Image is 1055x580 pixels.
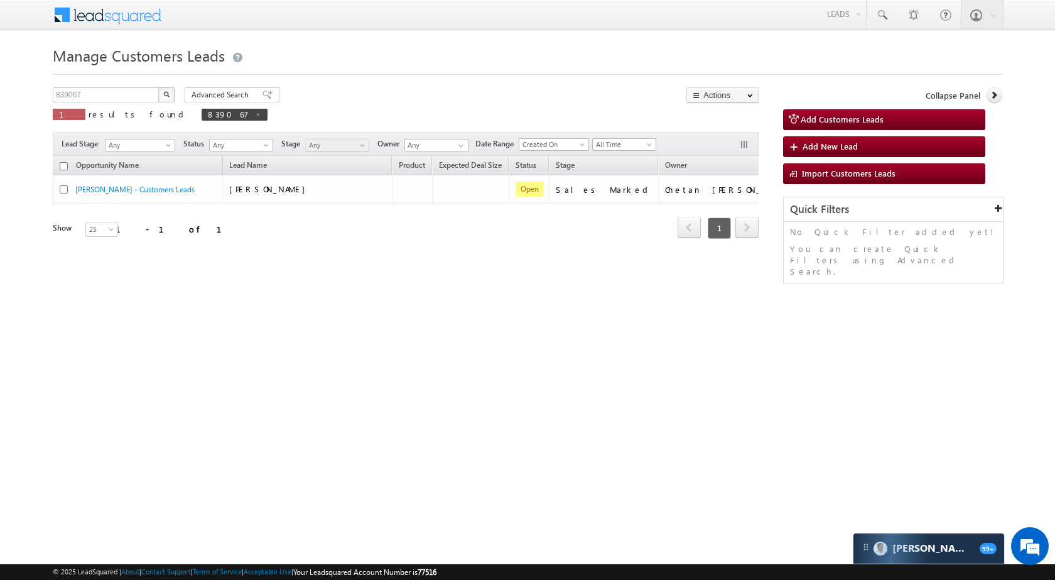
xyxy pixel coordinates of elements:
button: Actions [686,87,759,103]
a: Acceptable Use [244,567,291,576]
span: results found [89,109,188,119]
span: 1 [59,109,79,119]
span: Created On [519,139,585,150]
span: Status [183,138,209,150]
a: Expected Deal Size [433,158,508,175]
span: Any [306,140,365,151]
span: Date Range [475,138,519,150]
span: Product [399,160,425,170]
a: prev [678,218,701,238]
span: 25 [86,224,119,235]
span: 99+ [980,543,997,554]
span: Open [516,182,544,197]
span: Manage Customers Leads [53,45,225,65]
a: Status [509,158,543,175]
input: Check all records [60,162,68,170]
a: Show All Items [452,140,467,152]
span: Lead Stage [62,138,103,150]
span: Collapse Panel [926,90,980,101]
div: Show [53,222,75,234]
span: Import Customers Leads [802,168,895,178]
span: next [735,217,759,238]
span: Owner [377,138,404,150]
a: About [121,567,139,576]
span: Owner [665,160,687,170]
span: prev [678,217,701,238]
span: Add New Lead [803,141,858,151]
img: Search [163,91,170,97]
span: [PERSON_NAME] [229,183,311,194]
a: Opportunity Name [70,158,145,175]
span: © 2025 LeadSquared | | | | | [53,566,436,578]
div: 1 - 1 of 1 [116,222,237,236]
span: Stage [556,160,575,170]
img: carter-drag [861,542,871,552]
a: Created On [519,138,589,151]
span: 1 [708,217,731,239]
span: Add Customers Leads [801,114,884,124]
span: 839067 [208,109,249,119]
span: Any [210,140,269,151]
a: Contact Support [141,567,191,576]
span: 77516 [418,567,436,577]
input: Type to Search [404,139,468,151]
div: Chetan [PERSON_NAME] [665,184,791,195]
a: Any [105,139,175,151]
a: Any [305,139,369,151]
span: Any [105,140,171,151]
a: [PERSON_NAME] - Customers Leads [75,185,195,194]
a: Stage [549,158,581,175]
span: Stage [281,138,305,150]
div: carter-dragCarter[PERSON_NAME]99+ [853,533,1005,564]
a: Terms of Service [193,567,242,576]
a: 25 [85,222,118,237]
span: Expected Deal Size [439,160,502,170]
span: All Time [593,139,652,150]
p: You can create Quick Filters using Advanced Search. [790,243,997,277]
a: Any [209,139,273,151]
div: Sales Marked [556,184,652,195]
span: Your Leadsquared Account Number is [293,567,436,577]
p: No Quick Filter added yet! [790,226,997,238]
a: All Time [592,138,656,151]
span: Lead Name [223,158,273,175]
span: Advanced Search [192,89,252,101]
div: Quick Filters [784,197,1003,222]
span: Opportunity Name [76,160,139,170]
a: next [735,218,759,238]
